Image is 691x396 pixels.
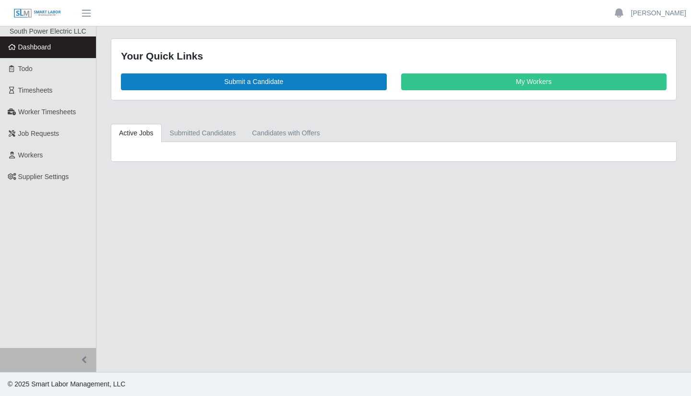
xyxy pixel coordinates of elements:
[244,124,328,143] a: Candidates with Offers
[10,27,86,35] span: South Power Electric LLC
[162,124,244,143] a: Submitted Candidates
[18,151,43,159] span: Workers
[18,65,33,72] span: Todo
[631,8,686,18] a: [PERSON_NAME]
[121,73,387,90] a: Submit a Candidate
[18,173,69,180] span: Supplier Settings
[18,130,60,137] span: Job Requests
[13,8,61,19] img: SLM Logo
[18,108,76,116] span: Worker Timesheets
[111,124,162,143] a: Active Jobs
[18,86,53,94] span: Timesheets
[8,380,125,388] span: © 2025 Smart Labor Management, LLC
[18,43,51,51] span: Dashboard
[121,48,667,64] div: Your Quick Links
[401,73,667,90] a: My Workers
